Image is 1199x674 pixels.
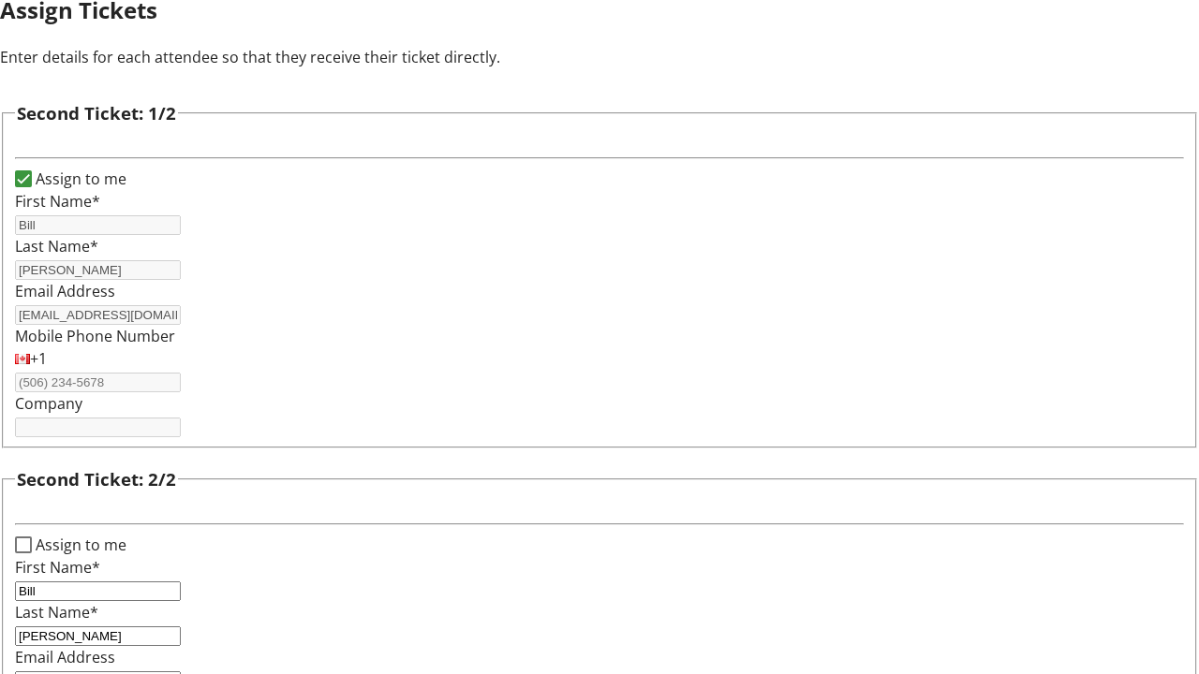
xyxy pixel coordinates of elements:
label: Last Name* [15,236,98,256]
h3: Second Ticket: 2/2 [17,466,176,492]
label: Company [15,393,82,414]
label: Assign to me [32,168,126,190]
h3: Second Ticket: 1/2 [17,100,176,126]
label: First Name* [15,191,100,212]
label: Last Name* [15,602,98,623]
input: (506) 234-5678 [15,373,181,392]
label: Mobile Phone Number [15,326,175,346]
label: Email Address [15,281,115,301]
label: Email Address [15,647,115,667]
label: Assign to me [32,534,126,556]
label: First Name* [15,557,100,578]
